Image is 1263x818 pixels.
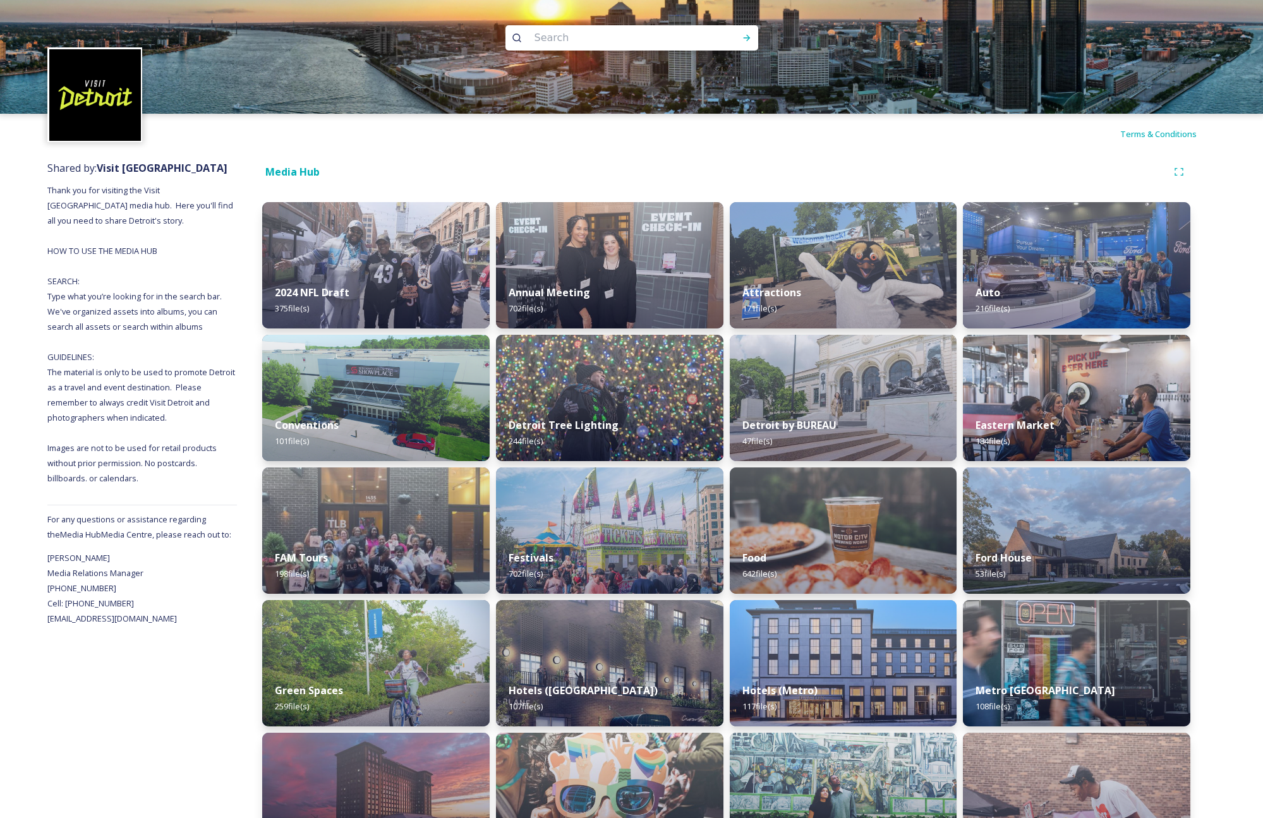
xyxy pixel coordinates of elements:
strong: Hotels (Metro) [742,683,818,697]
span: 198 file(s) [275,568,309,579]
strong: Festivals [509,551,553,565]
span: 244 file(s) [509,435,543,447]
span: 108 file(s) [976,701,1010,712]
img: 3bd2b034-4b7d-4836-94aa-bbf99ed385d6.jpg [730,600,957,726]
strong: 2024 NFL Draft [275,286,349,299]
img: 9db3a68e-ccf0-48b5-b91c-5c18c61d7b6a.jpg [496,600,723,726]
img: 56cf2de5-9e63-4a55-bae3-7a1bc8cd39db.jpg [963,600,1190,726]
strong: Metro [GEOGRAPHIC_DATA] [976,683,1115,697]
span: Thank you for visiting the Visit [GEOGRAPHIC_DATA] media hub. Here you'll find all you need to sh... [47,184,237,484]
span: Terms & Conditions [1120,128,1197,140]
span: 171 file(s) [742,303,777,314]
span: 107 file(s) [509,701,543,712]
strong: Visit [GEOGRAPHIC_DATA] [97,161,227,175]
span: 117 file(s) [742,701,777,712]
img: Bureau_DIA_6998.jpg [730,335,957,461]
strong: Annual Meeting [509,286,590,299]
input: Search [528,24,701,52]
strong: Media Hub [265,165,320,179]
strong: Attractions [742,286,801,299]
strong: Eastern Market [976,418,1055,432]
img: a8e7e45d-5635-4a99-9fe8-872d7420e716.jpg [262,600,490,726]
a: Terms & Conditions [1120,126,1216,141]
span: 184 file(s) [976,435,1010,447]
span: 702 file(s) [509,303,543,314]
strong: FAM Tours [275,551,328,565]
span: 47 file(s) [742,435,772,447]
span: 101 file(s) [275,435,309,447]
img: 1cf80b3c-b923-464a-9465-a021a0fe5627.jpg [262,202,490,328]
strong: Auto [976,286,1000,299]
img: d7532473-e64b-4407-9cc3-22eb90fab41b.jpg [963,202,1190,328]
strong: Detroit by BUREAU [742,418,837,432]
span: [PERSON_NAME] Media Relations Manager [PHONE_NUMBER] Cell: [PHONE_NUMBER] [EMAIL_ADDRESS][DOMAIN_... [47,552,177,624]
img: 3c2c6adb-06da-4ad6-b7c8-83bb800b1f33.jpg [963,335,1190,461]
span: Shared by: [47,161,227,175]
img: VISIT%20DETROIT%20LOGO%20-%20BLACK%20BACKGROUND.png [49,49,141,141]
img: 452b8020-6387-402f-b366-1d8319e12489.jpg [262,467,490,594]
span: For any questions or assistance regarding the Media Hub Media Centre, please reach out to: [47,514,231,540]
span: 53 file(s) [976,568,1005,579]
img: 35ad669e-8c01-473d-b9e4-71d78d8e13d9.jpg [262,335,490,461]
img: 8c0cc7c4-d0ac-4b2f-930c-c1f64b82d302.jpg [496,202,723,328]
img: VisitorCenter.jpg [963,467,1190,594]
strong: Ford House [976,551,1032,565]
span: 375 file(s) [275,303,309,314]
span: 216 file(s) [976,303,1010,314]
span: 259 file(s) [275,701,309,712]
img: b41b5269-79c1-44fe-8f0b-cab865b206ff.jpg [730,202,957,328]
img: ad1a86ae-14bd-4f6b-9ce0-fa5a51506304.jpg [496,335,723,461]
span: 642 file(s) [742,568,777,579]
strong: Food [742,551,766,565]
strong: Conventions [275,418,339,432]
span: 702 file(s) [509,568,543,579]
strong: Hotels ([GEOGRAPHIC_DATA]) [509,683,658,697]
img: a0bd6cc6-0a5e-4110-bbb1-1ef2cc64960c.jpg [730,467,957,594]
strong: Detroit Tree Lighting [509,418,619,432]
strong: Green Spaces [275,683,343,697]
img: DSC02900.jpg [496,467,723,594]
